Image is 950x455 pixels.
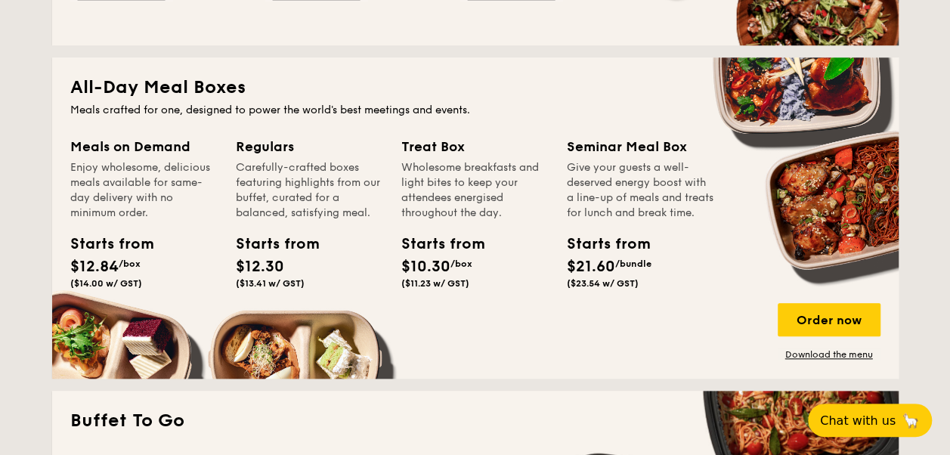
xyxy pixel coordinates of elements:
[70,409,880,433] h2: Buffet To Go
[401,160,549,221] div: Wholesome breakfasts and light bites to keep your attendees energised throughout the day.
[236,278,305,289] span: ($13.41 w/ GST)
[236,160,383,221] div: Carefully-crafted boxes featuring highlights from our buffet, curated for a balanced, satisfying ...
[808,404,932,437] button: Chat with us🦙
[70,160,218,221] div: Enjoy wholesome, delicious meals available for same-day delivery with no minimum order.
[70,233,138,255] div: Starts from
[450,258,472,269] span: /box
[401,278,469,289] span: ($11.23 w/ GST)
[567,136,714,157] div: Seminar Meal Box
[902,412,920,429] span: 🦙
[401,233,469,255] div: Starts from
[567,160,714,221] div: Give your guests a well-deserved energy boost with a line-up of meals and treats for lunch and br...
[820,413,896,428] span: Chat with us
[70,278,142,289] span: ($14.00 w/ GST)
[236,233,304,255] div: Starts from
[615,258,651,269] span: /bundle
[778,303,880,336] div: Order now
[236,136,383,157] div: Regulars
[236,258,284,276] span: $12.30
[401,258,450,276] span: $10.30
[70,136,218,157] div: Meals on Demand
[567,233,635,255] div: Starts from
[70,258,119,276] span: $12.84
[567,258,615,276] span: $21.60
[70,76,880,100] h2: All-Day Meal Boxes
[778,348,880,361] a: Download the menu
[401,136,549,157] div: Treat Box
[70,103,880,118] div: Meals crafted for one, designed to power the world's best meetings and events.
[119,258,141,269] span: /box
[567,278,639,289] span: ($23.54 w/ GST)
